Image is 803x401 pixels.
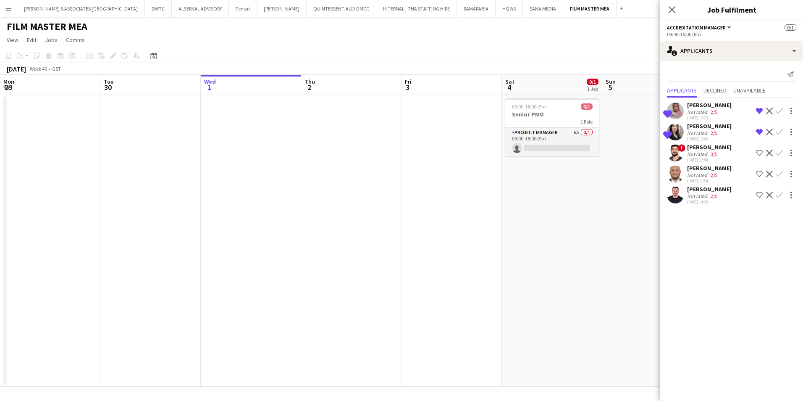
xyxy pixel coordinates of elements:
[678,144,685,152] span: !
[687,143,732,151] div: [PERSON_NAME]
[2,82,14,92] span: 29
[660,4,803,15] h3: Job Fulfilment
[63,34,88,45] a: Comms
[66,36,85,44] span: Comms
[404,82,412,92] span: 3
[581,103,593,110] span: 0/1
[687,115,732,121] div: [DATE] 12:33
[52,66,61,72] div: GST
[504,82,514,92] span: 4
[7,36,18,44] span: View
[587,79,598,85] span: 0/1
[687,157,732,163] div: [DATE] 12:49
[687,164,732,172] div: [PERSON_NAME]
[711,193,717,199] app-skills-label: 2/5
[42,34,61,45] a: Jobs
[505,98,599,156] app-job-card: 09:00-18:00 (9h)0/1Senior PMO1 RoleProject Manager6A0/109:00-18:00 (9h)
[687,109,709,115] div: Not rated
[667,87,697,93] span: Applicants
[687,130,709,136] div: Not rated
[604,82,616,92] span: 5
[687,178,732,184] div: [DATE] 12:54
[7,65,26,73] div: [DATE]
[457,0,496,17] button: RAMARABIA
[505,128,599,156] app-card-role: Project Manager6A0/109:00-18:00 (9h)
[304,78,315,85] span: Thu
[28,66,49,72] span: Week 40
[660,41,803,61] div: Applicants
[687,172,709,178] div: Not rated
[711,109,717,115] app-skills-label: 2/5
[172,0,229,17] button: ALSERKAL ADVISORY
[687,136,732,142] div: [DATE] 12:46
[496,0,523,17] button: HQWS
[785,24,796,31] span: 0/1
[580,119,593,125] span: 1 Role
[24,34,40,45] a: Edit
[27,36,37,44] span: Edit
[102,82,113,92] span: 30
[711,172,717,178] app-skills-label: 2/5
[523,0,563,17] button: SANA MEDIA
[257,0,307,17] button: [PERSON_NAME]
[703,87,727,93] span: Declined
[104,78,113,85] span: Tue
[203,82,216,92] span: 1
[667,31,796,37] div: 08:00-16:00 (8h)
[303,82,315,92] span: 2
[307,0,376,17] button: QUINTESSENTIALLY DMCC
[711,151,717,157] app-skills-label: 3/5
[687,101,732,109] div: [PERSON_NAME]
[229,0,257,17] button: Ferrari
[667,24,726,31] span: Accreditation Manager
[667,24,732,31] button: Accreditation Manager
[687,199,732,205] div: [DATE] 14:20
[687,193,709,199] div: Not rated
[505,111,599,118] h3: Senior PMO
[145,0,172,17] button: DWTC
[687,185,732,193] div: [PERSON_NAME]
[563,0,617,17] button: FILM MASTER MEA
[505,78,514,85] span: Sat
[606,78,616,85] span: Sun
[204,78,216,85] span: Wed
[405,78,412,85] span: Fri
[733,87,766,93] span: Unavailable
[3,34,22,45] a: View
[45,36,58,44] span: Jobs
[687,122,732,130] div: [PERSON_NAME]
[587,86,598,92] div: 1 Job
[17,0,145,17] button: [PERSON_NAME] & ASSOCIATES [GEOGRAPHIC_DATA]
[687,151,709,157] div: Not rated
[7,20,87,33] h1: FILM MASTER MEA
[3,78,14,85] span: Mon
[711,130,717,136] app-skills-label: 2/5
[512,103,546,110] span: 09:00-18:00 (9h)
[376,0,457,17] button: INTERNAL - THA STAFFING HIRE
